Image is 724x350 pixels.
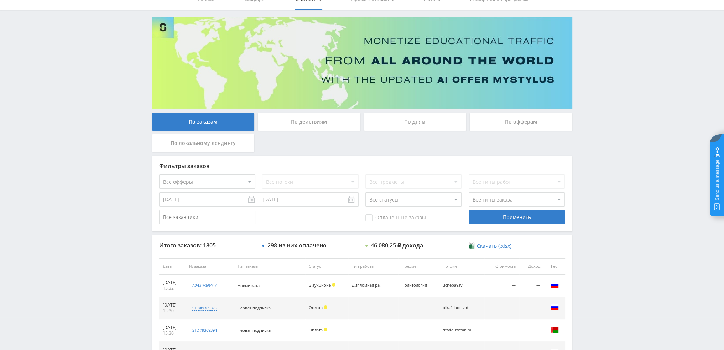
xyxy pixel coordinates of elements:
[152,113,255,131] div: По заказам
[443,328,475,333] div: dtfvidizfotanim
[365,214,426,221] span: Оплаченные заказы
[152,134,255,152] div: По локальному лендингу
[484,258,519,275] th: Стоимость
[519,319,544,342] td: —
[550,325,559,334] img: blr.png
[159,210,255,224] input: Все заказчики
[152,17,572,109] img: Banner
[470,113,572,131] div: По офферам
[484,297,519,319] td: —
[352,283,384,288] div: Дипломная работа
[258,113,360,131] div: По действиям
[484,319,519,342] td: —
[159,163,565,169] div: Фильтры заказов
[324,305,327,309] span: Холд
[519,258,544,275] th: Доход
[186,258,234,275] th: № заказа
[469,242,475,249] img: xlsx
[159,258,186,275] th: Дата
[519,275,544,297] td: —
[443,283,475,288] div: ucheba9av
[305,258,348,275] th: Статус
[163,302,182,308] div: [DATE]
[163,325,182,330] div: [DATE]
[477,243,511,249] span: Скачать (.xlsx)
[324,328,327,331] span: Холд
[519,297,544,319] td: —
[309,327,323,333] span: Оплата
[238,283,261,288] span: Новый заказ
[267,242,327,249] div: 298 из них оплачено
[402,283,434,288] div: Политология
[163,308,182,314] div: 15:30
[159,242,255,249] div: Итого заказов: 1805
[550,303,559,312] img: rus.png
[439,258,484,275] th: Потоки
[469,210,565,224] div: Применить
[192,305,217,311] div: std#9369376
[544,258,565,275] th: Гео
[309,282,331,288] span: В аукционе
[398,258,439,275] th: Предмет
[550,281,559,289] img: rus.png
[371,242,423,249] div: 46 080,25 ₽ дохода
[484,275,519,297] td: —
[364,113,467,131] div: По дням
[238,328,271,333] span: Первая подписка
[163,280,182,286] div: [DATE]
[332,283,335,287] span: Холд
[348,258,398,275] th: Тип работы
[163,286,182,291] div: 15:32
[469,242,511,250] a: Скачать (.xlsx)
[192,328,217,333] div: std#9369394
[309,305,323,310] span: Оплата
[192,283,217,288] div: a24#9369407
[443,305,475,310] div: pika1shortvid
[163,330,182,336] div: 15:30
[238,305,271,310] span: Первая подписка
[234,258,305,275] th: Тип заказа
